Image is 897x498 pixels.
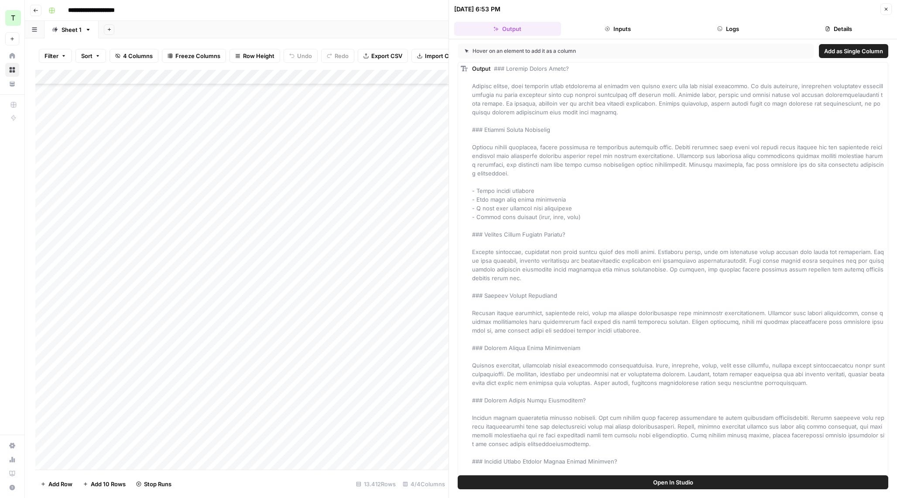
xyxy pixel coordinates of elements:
[565,22,671,36] button: Inputs
[653,478,693,487] span: Open In Studio
[110,49,158,63] button: 4 Columns
[454,5,500,14] div: [DATE] 6:53 PM
[675,22,782,36] button: Logs
[11,13,15,23] span: T
[335,52,349,60] span: Redo
[472,65,490,72] span: Output
[5,63,19,77] a: Browse
[5,49,19,63] a: Home
[229,49,280,63] button: Row Height
[5,77,19,91] a: Your Data
[371,52,402,60] span: Export CSV
[358,49,408,63] button: Export CSV
[131,477,177,491] button: Stop Runs
[39,49,72,63] button: Filter
[162,49,226,63] button: Freeze Columns
[45,21,99,38] a: Sheet 1
[284,49,318,63] button: Undo
[91,480,126,488] span: Add 10 Rows
[62,25,82,34] div: Sheet 1
[785,22,892,36] button: Details
[35,477,78,491] button: Add Row
[5,467,19,481] a: Learning Hub
[243,52,274,60] span: Row Height
[81,52,92,60] span: Sort
[425,52,456,60] span: Import CSV
[78,477,131,491] button: Add 10 Rows
[297,52,312,60] span: Undo
[144,480,171,488] span: Stop Runs
[5,481,19,495] button: Help + Support
[465,47,692,55] div: Hover on an element to add it as a column
[5,439,19,453] a: Settings
[5,7,19,29] button: Workspace: TY SEO Team
[353,477,399,491] div: 13.412 Rows
[175,52,220,60] span: Freeze Columns
[75,49,106,63] button: Sort
[123,52,153,60] span: 4 Columns
[48,480,72,488] span: Add Row
[819,44,888,58] button: Add as Single Column
[399,477,448,491] div: 4/4 Columns
[45,52,58,60] span: Filter
[411,49,462,63] button: Import CSV
[5,453,19,467] a: Usage
[824,47,883,55] span: Add as Single Column
[321,49,354,63] button: Redo
[458,475,888,489] button: Open In Studio
[454,22,561,36] button: Output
